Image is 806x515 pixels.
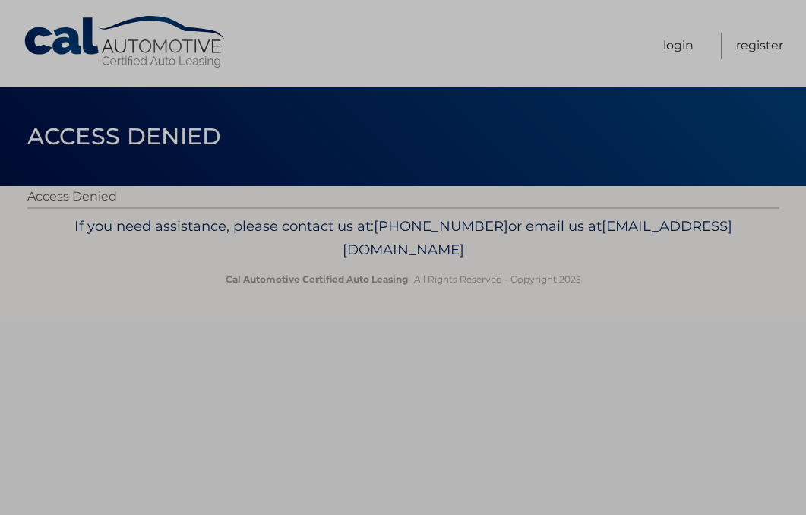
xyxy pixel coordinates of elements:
[50,214,757,263] p: If you need assistance, please contact us at: or email us at
[736,33,783,59] a: Register
[663,33,694,59] a: Login
[226,273,408,285] strong: Cal Automotive Certified Auto Leasing
[50,271,757,287] p: - All Rights Reserved - Copyright 2025
[23,15,228,69] a: Cal Automotive
[27,186,779,207] p: Access Denied
[374,217,508,235] span: [PHONE_NUMBER]
[27,122,222,150] span: Access Denied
